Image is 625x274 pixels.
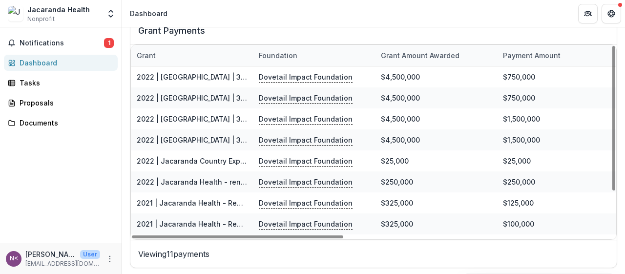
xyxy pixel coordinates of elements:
[497,213,619,234] div: $100,000
[259,197,353,208] p: Dovetail Impact Foundation
[497,129,619,150] div: $1,500,000
[259,155,353,166] p: Dovetail Impact Foundation
[126,6,171,21] nav: breadcrumb
[497,45,619,66] div: Payment Amount
[497,171,619,192] div: $250,000
[137,115,335,123] a: 2022 | [GEOGRAPHIC_DATA] | 3 year grant - SURGE | Year 1
[4,75,118,91] a: Tasks
[104,253,116,265] button: More
[131,45,253,66] div: Grant
[497,87,619,108] div: $750,000
[259,113,353,124] p: Dovetail Impact Foundation
[375,66,497,87] div: $4,500,000
[137,94,335,102] a: 2022 | [GEOGRAPHIC_DATA] | 3 year grant - SURGE | Year 1
[375,171,497,192] div: $250,000
[8,6,23,21] img: Jacaranda Health
[80,250,100,259] p: User
[137,157,264,165] a: 2022 | Jacaranda Country Expansion
[375,213,497,234] div: $325,000
[497,50,566,61] div: Payment Amount
[138,248,609,260] p: Viewing 11 payments
[375,129,497,150] div: $4,500,000
[497,150,619,171] div: $25,000
[4,95,118,111] a: Proposals
[138,25,609,44] h2: Grant Payments
[137,178,257,186] a: 2022 | Jacaranda Health - renewal
[4,55,118,71] a: Dashboard
[375,87,497,108] div: $4,500,000
[137,136,335,144] a: 2022 | [GEOGRAPHIC_DATA] | 3 year grant - SURGE | Year 1
[375,45,497,66] div: Grant amount awarded
[137,199,276,207] a: 2021 | Jacaranda Health - Renewal 2021
[253,45,375,66] div: Foundation
[20,118,110,128] div: Documents
[20,78,110,88] div: Tasks
[375,50,465,61] div: Grant amount awarded
[10,255,18,262] div: Nick Pearson <npearson@jacarandahealth.org>
[27,4,90,15] div: Jacaranda Health
[20,98,110,108] div: Proposals
[25,259,100,268] p: [EMAIL_ADDRESS][DOMAIN_NAME]
[137,73,335,81] a: 2022 | [GEOGRAPHIC_DATA] | 3 year grant - SURGE | Year 1
[20,39,104,47] span: Notifications
[497,234,619,255] div: $100,000
[4,35,118,51] button: Notifications1
[375,234,497,255] div: $325,000
[375,192,497,213] div: $325,000
[104,38,114,48] span: 1
[104,4,118,23] button: Open entity switcher
[497,66,619,87] div: $750,000
[253,50,303,61] div: Foundation
[497,108,619,129] div: $1,500,000
[259,134,353,145] p: Dovetail Impact Foundation
[25,249,76,259] p: [PERSON_NAME] <[EMAIL_ADDRESS][DOMAIN_NAME]>
[130,8,167,19] div: Dashboard
[259,176,353,187] p: Dovetail Impact Foundation
[578,4,598,23] button: Partners
[137,220,276,228] a: 2021 | Jacaranda Health - Renewal 2021
[375,150,497,171] div: $25,000
[20,58,110,68] div: Dashboard
[375,108,497,129] div: $4,500,000
[259,92,353,103] p: Dovetail Impact Foundation
[259,218,353,229] p: Dovetail Impact Foundation
[27,15,55,23] span: Nonprofit
[259,71,353,82] p: Dovetail Impact Foundation
[131,50,162,61] div: Grant
[602,4,621,23] button: Get Help
[4,115,118,131] a: Documents
[497,192,619,213] div: $125,000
